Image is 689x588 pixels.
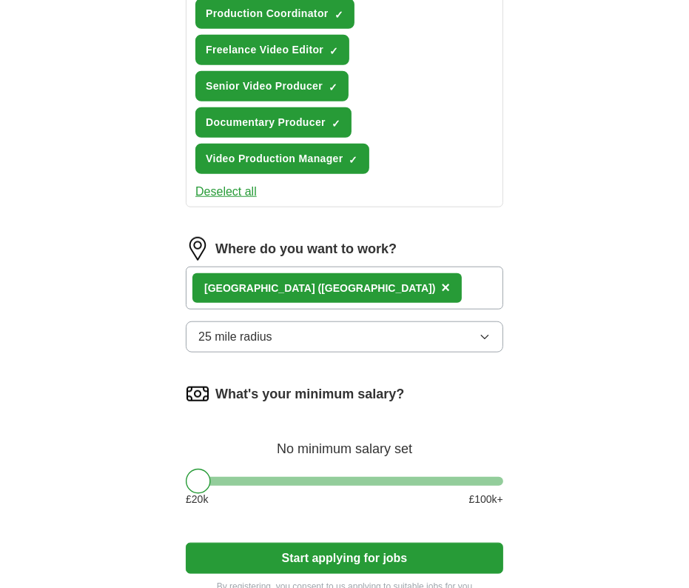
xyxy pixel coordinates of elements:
span: £ 100 k+ [469,492,503,507]
label: Where do you want to work? [215,239,397,259]
span: Senior Video Producer [206,78,323,94]
span: × [442,279,451,295]
strong: [GEOGRAPHIC_DATA] [204,282,315,294]
span: ([GEOGRAPHIC_DATA]) [318,282,436,294]
span: ✓ [349,154,358,166]
span: £ 20 k [186,492,208,507]
span: ✓ [329,81,337,93]
span: 25 mile radius [198,328,272,346]
button: × [442,277,451,299]
span: Documentary Producer [206,115,326,130]
img: location.png [186,237,209,261]
img: salary.png [186,382,209,406]
span: Production Coordinator [206,6,329,21]
span: ✓ [335,9,343,21]
button: Deselect all [195,183,257,201]
button: Freelance Video Editor✓ [195,35,349,65]
span: ✓ [329,45,338,57]
div: No minimum salary set [186,424,503,459]
button: Video Production Manager✓ [195,144,369,174]
button: Senior Video Producer✓ [195,71,349,101]
button: Documentary Producer✓ [195,107,352,138]
span: ✓ [332,118,340,130]
span: Video Production Manager [206,151,343,167]
button: 25 mile radius [186,321,503,353]
label: What's your minimum salary? [215,384,404,404]
span: Freelance Video Editor [206,42,323,58]
button: Start applying for jobs [186,543,503,574]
